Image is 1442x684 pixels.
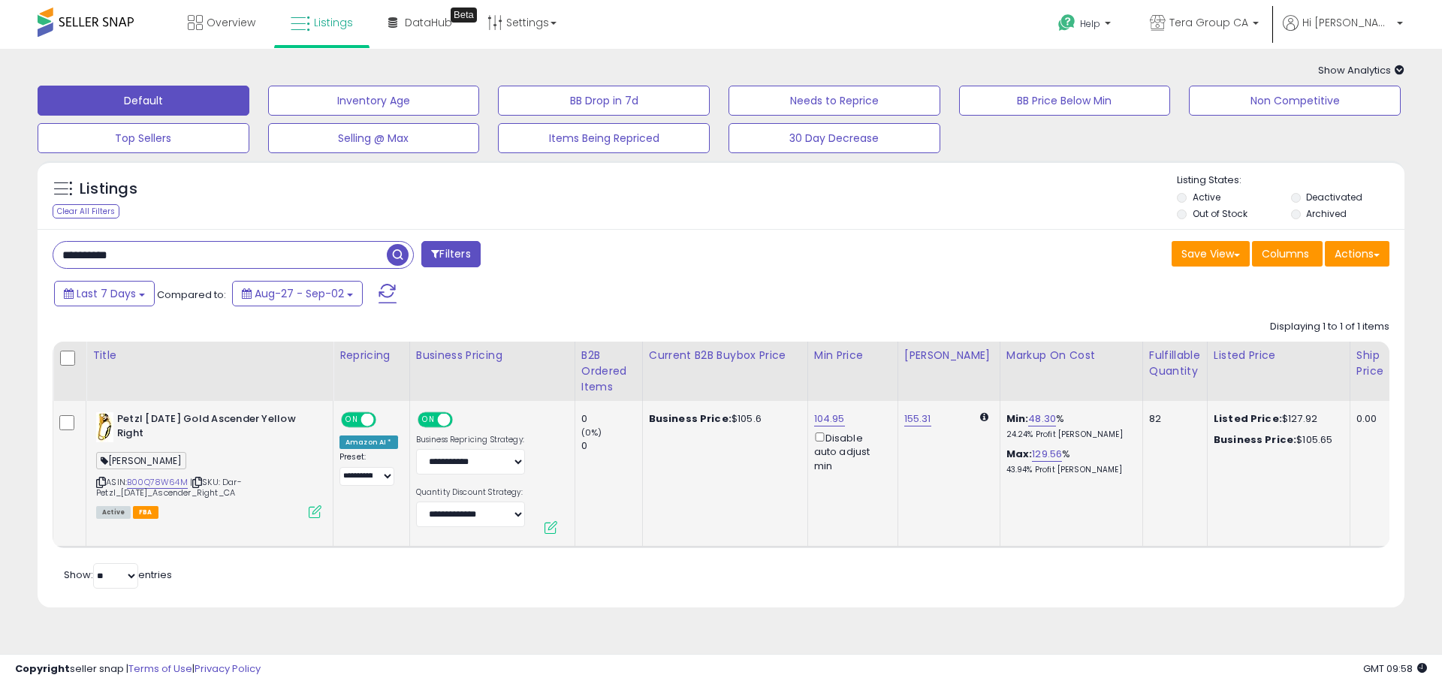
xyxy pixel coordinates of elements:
span: Tera Group CA [1169,15,1248,30]
label: Business Repricing Strategy: [416,435,525,445]
div: 0 [581,439,642,453]
div: % [1006,412,1131,440]
b: Max: [1006,447,1033,461]
th: The percentage added to the cost of goods (COGS) that forms the calculator for Min & Max prices. [1000,342,1142,401]
span: ON [419,414,438,426]
div: B2B Ordered Items [581,348,636,395]
a: Help [1046,2,1126,49]
b: Min: [1006,411,1029,426]
div: Business Pricing [416,348,569,363]
b: Business Price: [1214,432,1296,447]
div: $127.92 [1214,412,1338,426]
span: Show: entries [64,568,172,582]
span: Compared to: [157,288,226,302]
a: 129.56 [1032,447,1062,462]
button: Filters [421,241,480,267]
span: Hi [PERSON_NAME] [1302,15,1392,30]
b: Business Price: [649,411,732,426]
button: Items Being Repriced [498,123,710,153]
p: Listing States: [1177,173,1404,188]
span: Listings [314,15,353,30]
a: Hi [PERSON_NAME] [1283,15,1403,49]
button: Default [38,86,249,116]
div: Markup on Cost [1006,348,1136,363]
button: Top Sellers [38,123,249,153]
div: % [1006,447,1131,475]
button: Selling @ Max [268,123,480,153]
div: Title [92,348,327,363]
p: 43.94% Profit [PERSON_NAME] [1006,465,1131,475]
div: Fulfillable Quantity [1149,348,1201,379]
div: ASIN: [96,412,321,517]
small: (0%) [581,426,602,438]
div: Disable auto adjust min [814,429,886,473]
span: Help [1080,17,1100,30]
span: Columns [1262,246,1309,261]
div: Clear All Filters [53,204,119,218]
div: $105.65 [1214,433,1338,447]
span: | SKU: Dar-Petzl_[DATE]_Ascender_Right_CA [96,476,242,499]
button: Actions [1325,241,1389,267]
button: 30 Day Decrease [729,123,940,153]
span: ON [342,414,361,426]
span: [PERSON_NAME] [96,452,186,469]
button: BB Price Below Min [959,86,1171,116]
div: Ship Price [1356,348,1386,379]
div: $105.6 [649,412,796,426]
b: Listed Price: [1214,411,1282,426]
a: Terms of Use [128,661,192,676]
label: Deactivated [1306,191,1362,203]
span: DataHub [405,15,452,30]
div: Listed Price [1214,348,1344,363]
a: B00Q78W64M [127,476,188,489]
button: Non Competitive [1189,86,1401,116]
div: Displaying 1 to 1 of 1 items [1270,320,1389,334]
div: Repricing [339,348,403,363]
button: Columns [1252,241,1323,267]
a: Privacy Policy [195,661,261,676]
span: Show Analytics [1318,63,1404,77]
label: Active [1193,191,1220,203]
strong: Copyright [15,661,70,676]
span: Aug-27 - Sep-02 [255,286,344,301]
a: 48.30 [1028,411,1056,426]
div: Current B2B Buybox Price [649,348,801,363]
button: Needs to Reprice [729,86,940,116]
label: Quantity Discount Strategy: [416,487,525,498]
div: [PERSON_NAME] [904,348,994,363]
span: OFF [374,414,398,426]
div: Preset: [339,452,398,486]
h5: Listings [80,179,137,200]
button: Aug-27 - Sep-02 [232,281,363,306]
div: 0.00 [1356,412,1381,426]
a: 104.95 [814,411,845,426]
span: OFF [450,414,474,426]
b: Petzl [DATE] Gold Ascender Yellow Right [117,412,300,444]
span: FBA [133,506,158,519]
div: Amazon AI * [339,435,398,449]
span: Overview [207,15,255,30]
span: All listings currently available for purchase on Amazon [96,506,131,519]
button: Last 7 Days [54,281,155,306]
div: Min Price [814,348,891,363]
img: 418G-1XiSXL._SL40_.jpg [96,412,113,442]
i: Get Help [1057,14,1076,32]
button: Save View [1172,241,1250,267]
div: 0 [581,412,642,426]
label: Out of Stock [1193,207,1247,220]
button: BB Drop in 7d [498,86,710,116]
span: Last 7 Days [77,286,136,301]
div: 82 [1149,412,1196,426]
span: 2025-09-10 09:58 GMT [1363,661,1427,676]
label: Archived [1306,207,1347,220]
a: 155.31 [904,411,931,426]
p: 24.24% Profit [PERSON_NAME] [1006,429,1131,440]
div: seller snap | | [15,662,261,676]
button: Inventory Age [268,86,480,116]
div: Tooltip anchor [451,8,477,23]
